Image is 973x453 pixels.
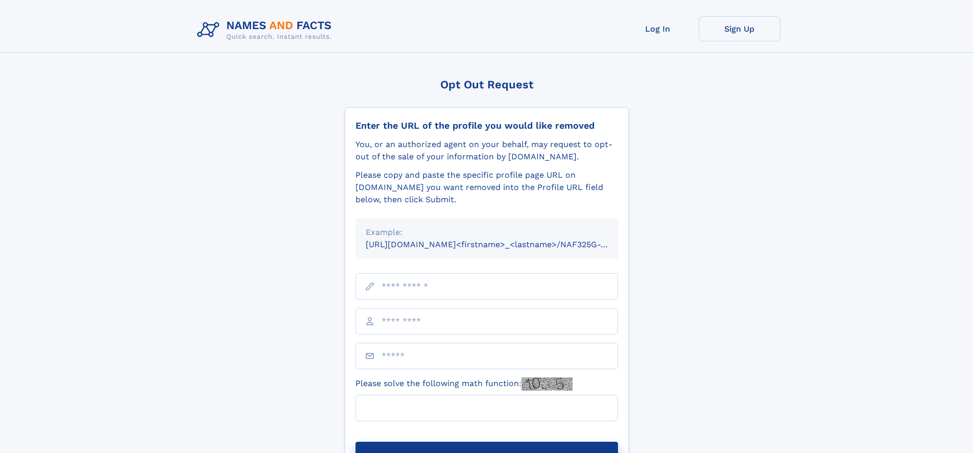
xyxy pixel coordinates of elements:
[193,16,340,44] img: Logo Names and Facts
[617,16,699,41] a: Log In
[366,240,637,249] small: [URL][DOMAIN_NAME]<firstname>_<lastname>/NAF325G-xxxxxxxx
[699,16,780,41] a: Sign Up
[355,120,618,131] div: Enter the URL of the profile you would like removed
[355,169,618,206] div: Please copy and paste the specific profile page URL on [DOMAIN_NAME] you want removed into the Pr...
[355,377,573,391] label: Please solve the following math function:
[366,226,608,239] div: Example:
[345,78,629,91] div: Opt Out Request
[355,138,618,163] div: You, or an authorized agent on your behalf, may request to opt-out of the sale of your informatio...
